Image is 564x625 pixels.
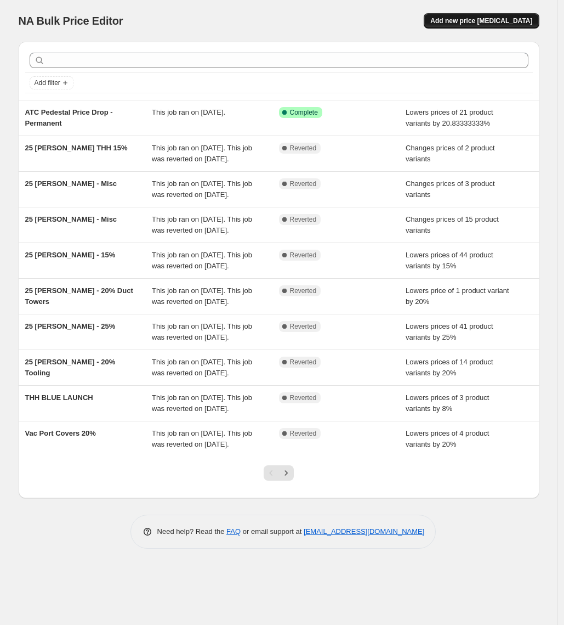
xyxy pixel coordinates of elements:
span: This job ran on [DATE]. This job was reverted on [DATE]. [152,429,252,448]
span: This job ran on [DATE]. This job was reverted on [DATE]. [152,179,252,199]
span: This job ran on [DATE]. This job was reverted on [DATE]. [152,251,252,270]
span: Changes prices of 3 product variants [406,179,495,199]
span: This job ran on [DATE]. This job was reverted on [DATE]. [152,215,252,234]
span: Reverted [290,179,317,188]
span: This job ran on [DATE]. [152,108,225,116]
span: 25 [PERSON_NAME] THH 15% [25,144,128,152]
span: This job ran on [DATE]. This job was reverted on [DATE]. [152,358,252,377]
span: Reverted [290,393,317,402]
span: 25 [PERSON_NAME] - Misc [25,215,117,223]
span: NA Bulk Price Editor [19,15,123,27]
span: 25 [PERSON_NAME] - 15% [25,251,116,259]
span: Reverted [290,322,317,331]
span: Reverted [290,358,317,367]
span: This job ran on [DATE]. This job was reverted on [DATE]. [152,286,252,306]
span: Reverted [290,429,317,438]
span: Vac Port Covers 20% [25,429,96,437]
span: Lowers prices of 21 product variants by 20.83333333% [406,108,493,127]
nav: Pagination [264,465,294,481]
span: Need help? Read the [157,527,227,536]
span: Lowers prices of 4 product variants by 20% [406,429,489,448]
span: Lowers prices of 14 product variants by 20% [406,358,493,377]
span: THH BLUE LAUNCH [25,393,93,402]
span: 25 [PERSON_NAME] - Misc [25,179,117,188]
span: Reverted [290,286,317,295]
span: 25 [PERSON_NAME] - 25% [25,322,116,330]
span: Add filter [35,78,60,87]
span: This job ran on [DATE]. This job was reverted on [DATE]. [152,322,252,341]
span: Reverted [290,251,317,260]
span: Complete [290,108,318,117]
span: Lowers prices of 44 product variants by 15% [406,251,493,270]
span: 25 [PERSON_NAME] - 20% Tooling [25,358,116,377]
span: 25 [PERSON_NAME] - 20% Duct Towers [25,286,133,306]
span: ATC Pedestal Price Drop - Permanent [25,108,113,127]
button: Add new price [MEDICAL_DATA] [424,13,539,29]
span: Changes prices of 15 product variants [406,215,499,234]
span: Lowers prices of 41 product variants by 25% [406,322,493,341]
span: This job ran on [DATE]. This job was reverted on [DATE]. [152,144,252,163]
span: Add new price [MEDICAL_DATA] [430,16,532,25]
span: Reverted [290,144,317,153]
span: Reverted [290,215,317,224]
span: Lowers prices of 3 product variants by 8% [406,393,489,413]
button: Next [278,465,294,481]
span: Changes prices of 2 product variants [406,144,495,163]
span: This job ran on [DATE]. This job was reverted on [DATE]. [152,393,252,413]
a: [EMAIL_ADDRESS][DOMAIN_NAME] [304,527,424,536]
span: Lowers price of 1 product variant by 20% [406,286,509,306]
span: or email support at [241,527,304,536]
button: Add filter [30,76,73,89]
a: FAQ [226,527,241,536]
